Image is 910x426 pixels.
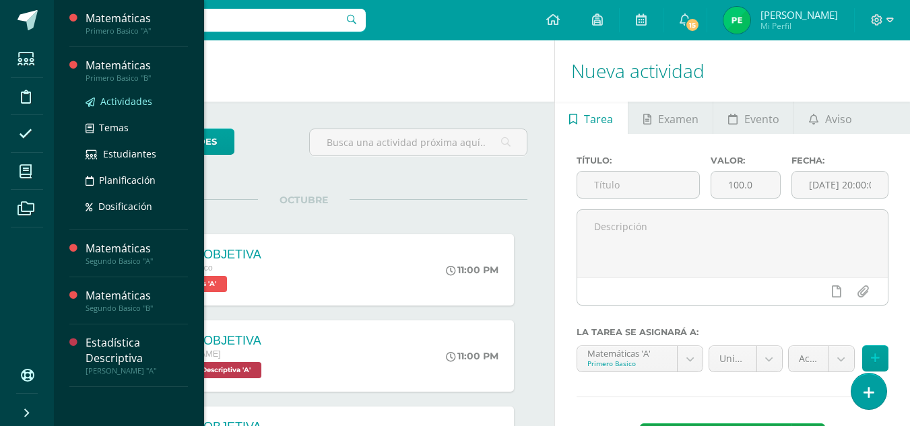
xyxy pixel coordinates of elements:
div: Segundo Basico "A" [86,256,188,266]
div: Matemáticas 'A' [587,346,667,359]
div: PRUEBA OBJETIVA [151,248,261,262]
span: Actitudinal (5.0%) [799,346,818,371]
input: Título [577,172,700,198]
span: Aviso [825,103,852,135]
div: Primero Basico [587,359,667,368]
a: Actitudinal (5.0%) [789,346,854,371]
span: Planificación [99,174,156,186]
span: [PERSON_NAME] [760,8,838,22]
div: Matemáticas [86,11,188,26]
div: Primero Basico "B" [86,73,188,83]
a: Estadística Descriptiva[PERSON_NAME] "A" [86,335,188,376]
span: Dosificación [98,200,152,213]
span: Mi Perfil [760,20,838,32]
a: Unidad 4 [709,346,782,371]
div: Segundo Basico "B" [86,304,188,313]
a: MatemáticasSegundo Basico "B" [86,288,188,313]
div: 11:00 PM [446,264,498,276]
div: [PERSON_NAME] "A" [86,366,188,376]
a: Planificación [86,172,188,188]
input: Busca una actividad próxima aquí... [310,129,526,155]
a: Temas [86,120,188,135]
div: 11:00 PM [446,350,498,362]
a: Aviso [794,102,866,134]
label: Título: [577,155,701,166]
span: Tarea [584,103,613,135]
input: Busca un usuario... [63,9,366,32]
span: Evento [744,103,779,135]
span: OCTUBRE [258,194,350,206]
label: Fecha: [791,155,888,166]
div: Matemáticas [86,58,188,73]
input: Fecha de entrega [792,172,888,198]
h1: Nueva actividad [571,40,894,102]
label: Valor: [711,155,781,166]
span: Estadística Descriptiva 'A' [151,362,261,378]
div: Matemáticas [86,288,188,304]
a: Examen [628,102,713,134]
div: Matemáticas [86,241,188,256]
span: Unidad 4 [719,346,746,371]
div: Estadística Descriptiva [86,335,188,366]
span: Actividades [100,95,152,108]
div: PRUEBA OBJETIVA [151,334,265,348]
a: Matemáticas 'A'Primero Basico [577,346,703,371]
img: 6fb5691f754cad21c1847b8db73f8d1c.png [723,7,750,34]
a: Actividades [86,94,188,109]
a: Estudiantes [86,146,188,162]
a: MatemáticasSegundo Basico "A" [86,241,188,266]
label: La tarea se asignará a: [577,327,888,337]
a: Evento [713,102,793,134]
a: Tarea [555,102,628,134]
span: Examen [658,103,698,135]
div: Primero Basico "A" [86,26,188,36]
span: 15 [685,17,700,32]
h1: Actividades [70,40,538,102]
span: Temas [99,121,129,134]
span: Estudiantes [103,147,156,160]
input: Puntos máximos [711,172,780,198]
a: MatemáticasPrimero Basico "B" [86,58,188,83]
a: Dosificación [86,199,188,214]
a: MatemáticasPrimero Basico "A" [86,11,188,36]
